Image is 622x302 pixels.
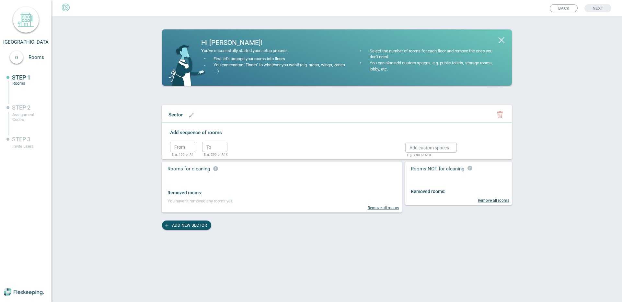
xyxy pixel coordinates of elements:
[10,51,23,64] div: 0
[204,153,223,156] p: E.g. 200 or A10
[407,154,452,157] p: E.g. 200 or A10
[168,112,183,118] span: Sector
[167,166,218,172] span: Rooms for cleaning
[29,54,51,60] span: Rooms
[411,166,464,172] span: Rooms NOT for cleaning
[201,39,346,46] div: Hi [PERSON_NAME]!
[167,199,233,203] span: You haven’t removed any rooms yet.
[172,153,191,156] p: E.g. 100 or A1
[12,81,41,86] div: Rooms
[411,188,512,195] div: Removed rooms:
[558,5,569,12] span: Back
[167,189,402,196] div: Removed rooms:
[12,144,41,149] div: Invite users
[172,221,207,230] span: ADD NEW SECTOR
[12,136,30,143] span: STEP 3
[12,104,30,111] span: STEP 2
[212,62,346,74] div: You can rename `Floors` to whatever you want! (e.g. areas, wings, zones ... )
[550,4,578,12] button: Back
[368,60,501,72] div: You can also add custom spaces, e.g. public toilets, storage rooms, lobby, etc.
[12,74,30,81] span: STEP 1
[170,129,393,136] label: Add sequence of rooms
[368,48,501,60] div: Select the number of rooms for each floor and remove the ones you don't need.
[3,39,50,45] span: [GEOGRAPHIC_DATA]
[162,221,211,230] button: ADD NEW SECTOR
[12,112,41,122] div: Assignment Codes
[212,56,285,62] div: First let's arrange your rooms into floors
[411,198,512,203] div: Remove all rooms
[201,48,346,54] div: You've successfully started your setup process.
[167,206,402,210] div: Remove all rooms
